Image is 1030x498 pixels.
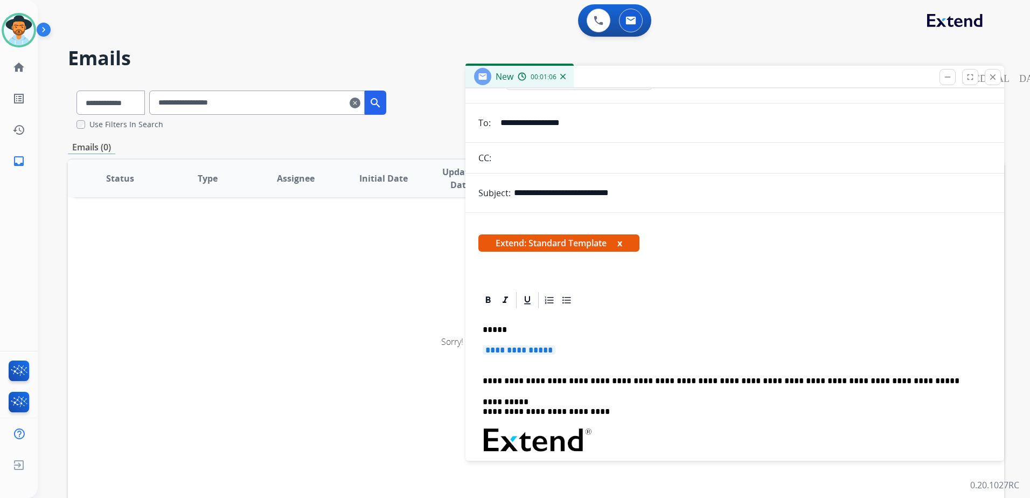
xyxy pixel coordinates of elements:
h2: Emails [68,47,1004,69]
img: avatar [4,15,34,45]
span: Status [106,172,134,185]
span: Type [198,172,218,185]
mat-icon: home [12,61,25,74]
mat-icon: history [12,123,25,136]
label: Use Filters In Search [89,119,163,130]
mat-icon: inbox [12,155,25,168]
div: Italic [497,292,513,308]
div: Underline [519,292,535,308]
p: To: [478,116,491,129]
span: 00:01:06 [531,73,556,81]
mat-icon: fullscreen [965,72,975,82]
mat-icon: close [988,72,998,82]
p: Emails (0) [68,141,115,154]
span: Sorry! There are no emails to display for current [441,336,623,348]
span: New [496,71,513,82]
span: Initial Date [359,172,408,185]
button: x [617,237,622,250]
mat-icon: list_alt [12,92,25,105]
div: Bullet List [559,292,575,308]
mat-icon: remove_[MEDICAL_DATA] [943,72,952,82]
p: CC: [478,151,491,164]
p: Subject: [478,186,511,199]
span: Updated Date [436,165,485,191]
div: Bold [480,292,496,308]
div: Ordered List [541,292,558,308]
span: Extend: Standard Template [478,234,639,252]
mat-icon: clear [350,96,360,109]
mat-icon: search [369,96,382,109]
p: 0.20.1027RC [970,479,1019,492]
span: Assignee [277,172,315,185]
